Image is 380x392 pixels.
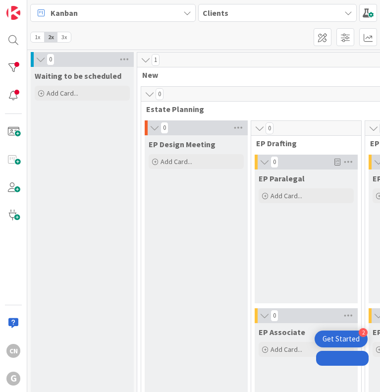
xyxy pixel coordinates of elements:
[152,54,160,66] span: 1
[57,32,71,42] span: 3x
[315,331,368,347] div: Open Get Started checklist, remaining modules: 2
[259,327,305,337] span: EP Associate
[323,334,360,344] div: Get Started
[271,310,278,322] span: 0
[271,345,302,354] span: Add Card...
[6,372,20,386] div: G
[271,191,302,200] span: Add Card...
[31,32,44,42] span: 1x
[259,173,305,183] span: EP Paralegal
[271,156,278,168] span: 0
[44,32,57,42] span: 2x
[6,6,20,20] img: Visit kanbanzone.com
[6,344,20,358] div: CN
[359,328,368,337] div: 2
[266,122,273,134] span: 0
[161,122,168,134] span: 0
[161,157,192,166] span: Add Card...
[149,139,216,149] span: EP Design Meeting
[51,7,78,19] span: Kanban
[203,8,228,18] b: Clients
[156,88,163,100] span: 0
[35,71,121,81] span: Waiting to be scheduled
[256,138,349,148] span: EP Drafting
[47,54,54,65] span: 0
[47,89,78,98] span: Add Card...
